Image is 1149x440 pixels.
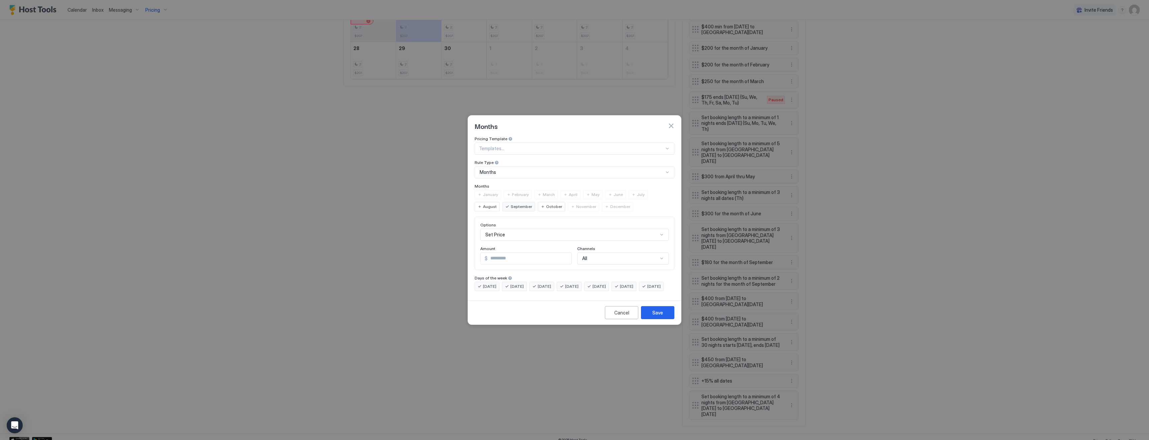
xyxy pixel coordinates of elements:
[510,283,524,289] span: [DATE]
[593,283,606,289] span: [DATE]
[512,192,529,198] span: February
[488,253,571,264] input: Input Field
[565,283,579,289] span: [DATE]
[511,204,532,210] span: September
[475,136,507,141] span: Pricing Template
[641,306,674,319] button: Save
[546,204,562,210] span: October
[614,309,629,316] div: Cancel
[485,255,488,261] span: $
[538,283,551,289] span: [DATE]
[637,192,645,198] span: July
[647,283,661,289] span: [DATE]
[652,309,663,316] div: Save
[614,192,623,198] span: June
[480,169,496,175] span: Months
[475,184,489,189] span: Months
[480,246,495,251] span: Amount
[475,121,498,131] span: Months
[577,246,595,251] span: Channels
[592,192,600,198] span: May
[483,204,497,210] span: August
[475,160,494,165] span: Rule Type
[475,275,507,280] span: Days of the week
[7,417,23,433] div: Open Intercom Messenger
[485,232,505,238] span: Set Price
[576,204,596,210] span: November
[610,204,630,210] span: December
[483,283,496,289] span: [DATE]
[569,192,578,198] span: April
[543,192,555,198] span: March
[582,255,587,261] span: All
[620,283,633,289] span: [DATE]
[483,192,498,198] span: January
[480,222,496,227] span: Options
[605,306,638,319] button: Cancel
